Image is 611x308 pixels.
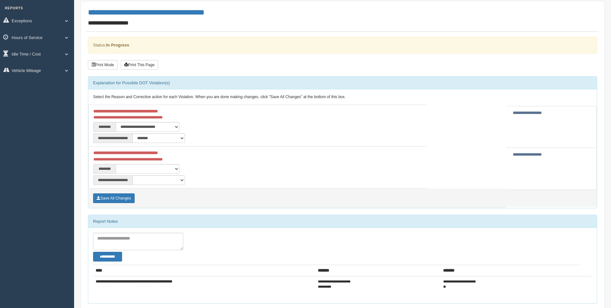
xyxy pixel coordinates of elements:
div: Status: [88,37,597,53]
strong: In Progress [106,43,129,47]
button: Print This Page [121,60,158,70]
button: Save [93,193,135,203]
div: Report Notes [88,215,597,228]
button: Change Filter Options [93,252,122,262]
div: Explanation for Possible DOT Violation(s) [88,77,597,89]
button: Print Mode [88,60,118,70]
div: Select the Reason and Corrective action for each Violation. When you are done making changes, cli... [88,89,597,105]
